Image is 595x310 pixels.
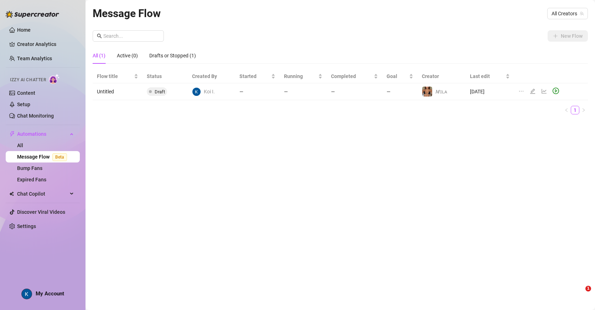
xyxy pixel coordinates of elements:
iframe: Intercom live chat [571,286,588,303]
td: — [235,83,280,100]
span: search [97,33,102,38]
th: Last edit [466,69,514,83]
span: My Account [36,290,64,297]
span: Chat Copilot [17,188,68,200]
span: 1 [585,286,591,291]
th: Running [280,69,327,83]
a: Discover Viral Videos [17,209,65,215]
a: Creator Analytics [17,38,74,50]
span: line-chart [541,88,547,94]
span: Koi I. [204,88,215,95]
a: 1 [571,106,579,114]
span: thunderbolt [9,131,15,137]
a: Team Analytics [17,56,52,61]
span: Flow title [97,72,133,80]
button: right [579,106,588,114]
article: Message Flow [93,5,161,22]
li: Previous Page [562,106,571,114]
li: Next Page [579,106,588,114]
span: All Creators [552,8,584,19]
img: AI Chatter [49,74,60,84]
a: Expired Fans [17,177,46,182]
span: Completed [331,72,372,80]
td: [DATE] [466,83,514,100]
span: ellipsis [518,88,524,94]
img: logo-BBDzfeDw.svg [6,11,59,18]
span: left [564,108,569,112]
span: Automations [17,128,68,140]
span: 𝑴ɪʟᴀ [435,89,447,94]
a: Chat Monitoring [17,113,54,119]
a: All [17,143,23,148]
td: Untitled [93,83,143,100]
div: Active (0) [117,52,138,60]
img: Koi Inc [192,88,201,96]
a: Home [17,27,31,33]
a: Message FlowBeta [17,154,70,160]
span: Izzy AI Chatter [10,77,46,83]
span: Started [239,72,270,80]
th: Goal [382,69,418,83]
button: New Flow [548,30,588,42]
img: Chat Copilot [9,191,14,196]
span: right [581,108,586,112]
td: — [382,83,418,100]
div: All (1) [93,52,105,60]
input: Search... [103,32,160,40]
th: Completed [327,69,382,83]
span: Last edit [470,72,504,80]
th: Status [143,69,187,83]
a: Setup [17,102,30,107]
span: play-circle [553,88,559,94]
span: team [580,11,584,16]
div: Drafts or Stopped (1) [149,52,196,60]
span: Draft [155,89,165,94]
th: Created By [188,69,235,83]
button: left [562,106,571,114]
th: Creator [418,69,466,83]
span: Running [284,72,317,80]
img: 𝑴ɪʟᴀ [422,87,432,97]
img: ACg8ocKtNY22O1USy5w3J-U_qkGrwgtgyagr4bEe5czvyXv7RDeI6w=s96-c [22,289,32,299]
a: Bump Fans [17,165,42,171]
span: Goal [387,72,408,80]
span: edit [530,88,535,94]
th: Flow title [93,69,143,83]
th: Started [235,69,280,83]
td: — [280,83,327,100]
span: Beta [52,153,67,161]
a: Settings [17,223,36,229]
td: — [327,83,382,100]
a: Content [17,90,35,96]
